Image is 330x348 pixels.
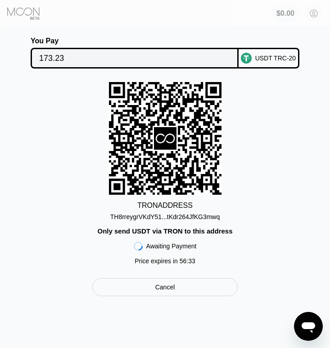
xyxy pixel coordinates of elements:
div: You Pay [31,37,239,45]
div: Cancel [155,283,175,291]
div: TH8rreygrVKdY51...tKdr264JfKG3mwq [110,210,220,220]
div: Only send USDT via TRON to this address [97,227,232,235]
span: 56 : 33 [180,257,195,265]
div: TH8rreygrVKdY51...tKdr264JfKG3mwq [110,213,220,220]
div: You PayUSDT TRC-20 [17,37,314,69]
div: USDT TRC-20 [255,55,296,62]
div: Price expires in [135,257,195,265]
iframe: Button to launch messaging window [294,312,323,341]
div: Awaiting Payment [146,243,197,250]
div: Cancel [92,278,238,296]
div: TRON ADDRESS [137,201,193,210]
